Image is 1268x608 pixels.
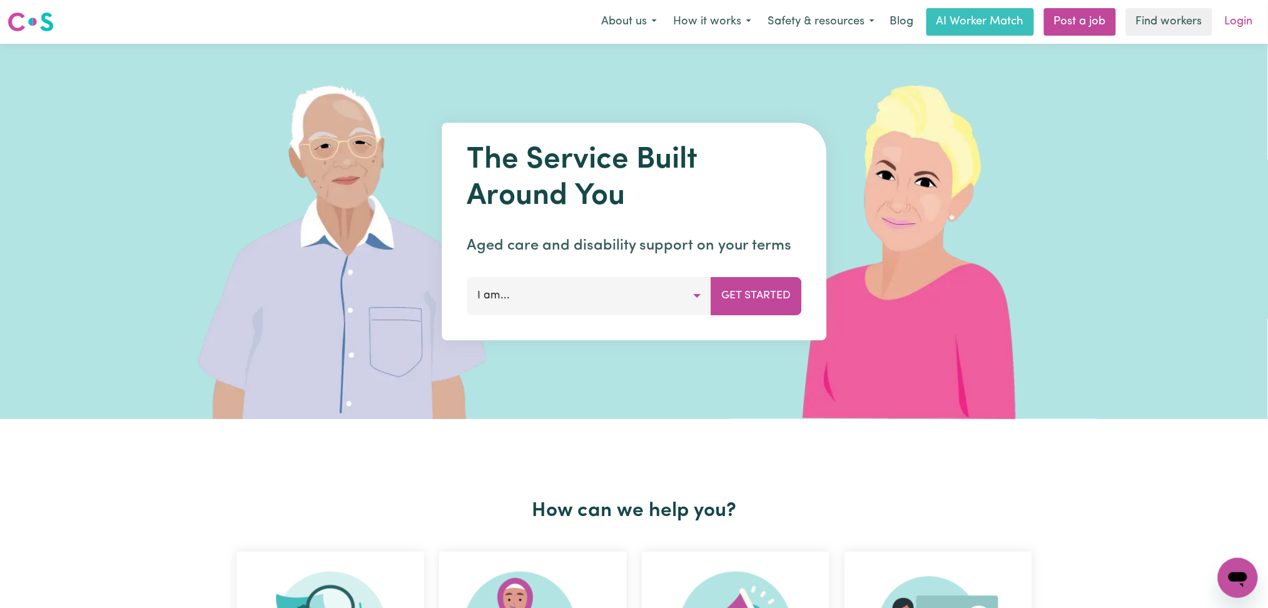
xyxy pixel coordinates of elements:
[229,499,1040,523] h2: How can we help you?
[1044,8,1116,36] a: Post a job
[467,235,801,257] p: Aged care and disability support on your terms
[711,277,801,315] button: Get Started
[665,9,759,35] button: How it works
[8,11,54,33] img: Careseekers logo
[467,143,801,215] h1: The Service Built Around You
[759,9,883,35] button: Safety & resources
[1217,8,1260,36] a: Login
[1218,558,1258,598] iframe: Button to launch messaging window
[8,8,54,36] a: Careseekers logo
[467,277,711,315] button: I am...
[883,8,921,36] a: Blog
[593,9,665,35] button: About us
[1126,8,1212,36] a: Find workers
[926,8,1034,36] a: AI Worker Match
